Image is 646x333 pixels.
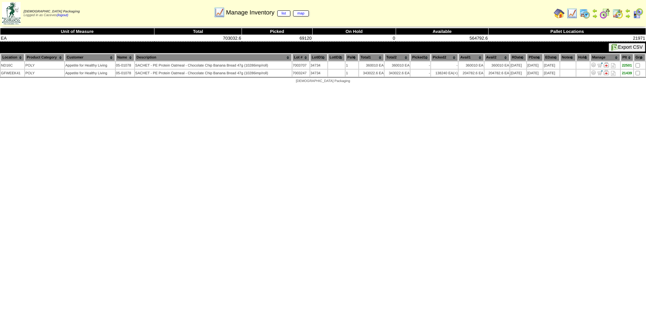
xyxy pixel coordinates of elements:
[293,10,309,16] a: map
[24,10,80,17] span: Logged in as Caceves
[554,8,565,19] img: home.gif
[135,70,292,77] td: SACHET - PE Protein Oatmeal - Chocolate Chip Banana Bread 47g (10286imp/roll)
[385,62,410,69] td: 360010 EA
[1,70,24,77] td: GFWEEK41
[625,13,631,19] img: arrowright.gif
[25,70,64,77] td: POLY
[510,62,526,69] td: [DATE]
[116,54,134,61] th: Name
[560,54,576,61] th: Notes
[1,54,24,61] th: Location
[0,28,154,35] th: Unit of Measure
[459,62,484,69] td: 360010 EA
[65,54,115,61] th: Customer
[489,35,646,42] td: 21971
[543,70,559,77] td: [DATE]
[25,54,64,61] th: Product Category
[597,62,603,68] img: Move
[310,62,327,69] td: 34734
[612,8,623,19] img: calendarinout.gif
[567,8,577,19] img: line_graph.gif
[310,54,327,61] th: LotID1
[242,28,313,35] th: Picked
[25,62,64,69] td: POLY
[591,62,596,68] img: Adjust
[453,71,458,75] div: (+)
[2,2,21,25] img: zoroco-logo-small.webp
[24,10,80,13] span: [DEMOGRAPHIC_DATA] Packaging
[135,62,292,69] td: SACHET - PE Protein Oatmeal - Chocolate Chip Banana Bread 47g (10286imp/roll)
[385,54,410,61] th: Total2
[410,62,430,69] td: -
[592,13,598,19] img: arrowright.gif
[154,28,242,35] th: Total
[65,70,115,77] td: Appetite for Healthy Living
[359,70,384,77] td: 343022.6 EA
[489,28,646,35] th: Pallet Locations
[592,8,598,13] img: arrowleft.gif
[154,35,242,42] td: 703032.6
[0,35,154,42] td: EA
[611,44,618,51] img: excel.gif
[292,70,310,77] td: 7003247
[485,54,510,61] th: Avail2
[116,62,134,69] td: 05-01078
[621,64,633,68] div: 22501
[431,54,458,61] th: Picked2
[576,54,590,61] th: Hold
[431,62,458,69] td: -
[312,28,396,35] th: On Hold
[431,70,458,77] td: 138240 EA
[359,54,384,61] th: Total1
[116,70,134,77] td: 05-01078
[346,70,358,77] td: 1
[310,70,327,77] td: 34734
[292,54,310,61] th: Lot #
[527,62,543,69] td: [DATE]
[485,62,510,69] td: 360010 EA
[633,8,643,19] img: calendarcustomer.gif
[611,71,615,76] i: Note
[597,70,603,75] img: Move
[604,70,609,75] img: Manage Hold
[57,13,68,17] a: (logout)
[396,35,488,42] td: 564792.6
[65,62,115,69] td: Appetite for Healthy Living
[621,54,633,61] th: Plt
[625,8,631,13] img: arrowleft.gif
[346,62,358,69] td: 1
[600,8,610,19] img: calendarblend.gif
[385,70,410,77] td: 343022.6 EA
[579,8,590,19] img: calendarprod.gif
[410,70,430,77] td: -
[226,9,309,16] span: Manage Inventory
[527,70,543,77] td: [DATE]
[1,62,24,69] td: ND16C
[296,79,350,83] span: [DEMOGRAPHIC_DATA] Packaging
[242,35,313,42] td: 69120
[634,54,645,61] th: Grp
[359,62,384,69] td: 360010 EA
[312,35,396,42] td: 0
[459,70,484,77] td: 204782.6 EA
[510,70,526,77] td: [DATE]
[396,28,488,35] th: Available
[527,54,543,61] th: PDate
[591,70,596,75] img: Adjust
[590,54,620,61] th: Manage
[459,54,484,61] th: Avail1
[543,54,559,61] th: EDate
[346,54,358,61] th: Pal#
[621,71,633,75] div: 21439
[485,70,510,77] td: 204782.6 EA
[543,62,559,69] td: [DATE]
[410,54,430,61] th: Picked1
[609,43,645,52] button: Export CSV
[214,7,225,18] img: line_graph.gif
[611,63,615,68] i: Note
[135,54,292,61] th: Description
[292,62,310,69] td: 7003707
[328,54,345,61] th: LotID2
[604,62,609,68] img: Manage Hold
[277,10,290,16] a: list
